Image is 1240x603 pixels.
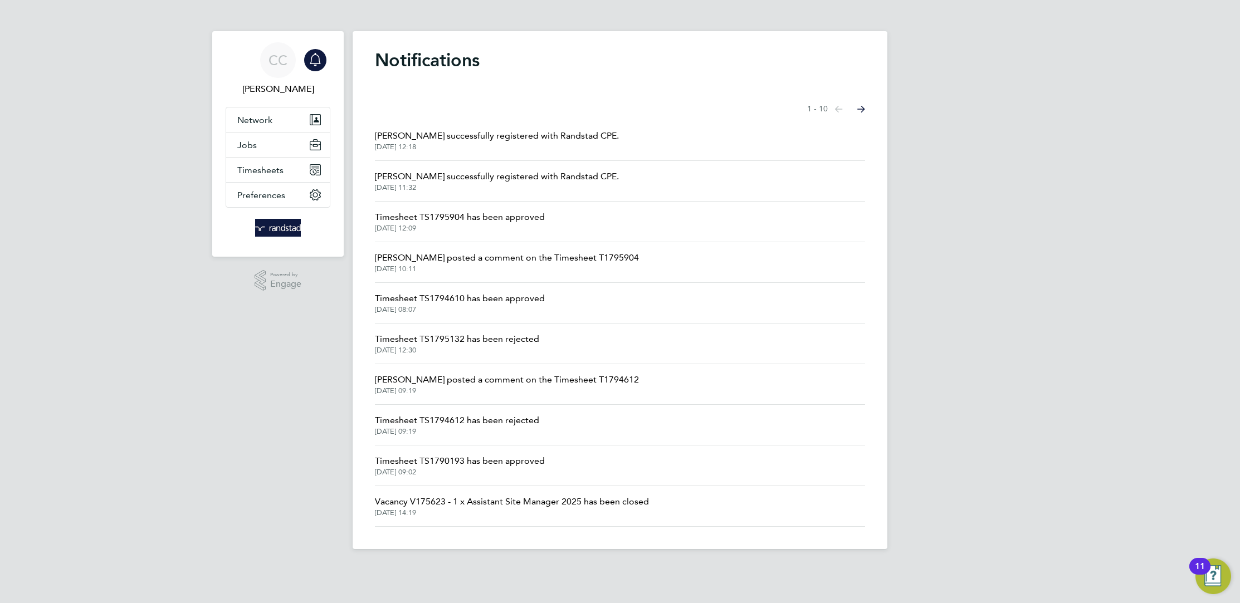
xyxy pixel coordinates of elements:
[375,170,619,183] span: [PERSON_NAME] successfully registered with Randstad CPE.
[226,219,330,237] a: Go to home page
[226,82,330,96] span: Corbon Clarke-Selby
[375,129,619,151] a: [PERSON_NAME] successfully registered with Randstad CPE.[DATE] 12:18
[375,373,639,395] a: [PERSON_NAME] posted a comment on the Timesheet T1794612[DATE] 09:19
[375,468,545,477] span: [DATE] 09:02
[212,31,344,257] nav: Main navigation
[375,224,545,233] span: [DATE] 12:09
[375,346,539,355] span: [DATE] 12:30
[375,454,545,468] span: Timesheet TS1790193 has been approved
[375,495,649,508] span: Vacancy V175623 - 1 x Assistant Site Manager 2025 has been closed
[375,264,639,273] span: [DATE] 10:11
[375,427,539,436] span: [DATE] 09:19
[237,165,284,175] span: Timesheets
[375,414,539,427] span: Timesheet TS1794612 has been rejected
[807,98,865,120] nav: Select page of notifications list
[237,140,257,150] span: Jobs
[226,107,330,132] button: Network
[375,292,545,305] span: Timesheet TS1794610 has been approved
[226,133,330,157] button: Jobs
[255,219,301,237] img: randstad-logo-retina.png
[375,332,539,346] span: Timesheet TS1795132 has been rejected
[375,508,649,517] span: [DATE] 14:19
[237,190,285,200] span: Preferences
[1195,566,1205,581] div: 11
[375,210,545,224] span: Timesheet TS1795904 has been approved
[375,129,619,143] span: [PERSON_NAME] successfully registered with Randstad CPE.
[226,183,330,207] button: Preferences
[226,158,330,182] button: Timesheets
[375,143,619,151] span: [DATE] 12:18
[375,183,619,192] span: [DATE] 11:32
[375,170,619,192] a: [PERSON_NAME] successfully registered with Randstad CPE.[DATE] 11:32
[226,42,330,96] a: CC[PERSON_NAME]
[375,49,865,71] h1: Notifications
[375,495,649,517] a: Vacancy V175623 - 1 x Assistant Site Manager 2025 has been closed[DATE] 14:19
[807,104,828,115] span: 1 - 10
[237,115,272,125] span: Network
[375,251,639,264] span: [PERSON_NAME] posted a comment on the Timesheet T1795904
[375,454,545,477] a: Timesheet TS1790193 has been approved[DATE] 09:02
[270,280,301,289] span: Engage
[375,386,639,395] span: [DATE] 09:19
[270,270,301,280] span: Powered by
[375,305,545,314] span: [DATE] 08:07
[375,332,539,355] a: Timesheet TS1795132 has been rejected[DATE] 12:30
[375,292,545,314] a: Timesheet TS1794610 has been approved[DATE] 08:07
[375,414,539,436] a: Timesheet TS1794612 has been rejected[DATE] 09:19
[268,53,287,67] span: CC
[375,210,545,233] a: Timesheet TS1795904 has been approved[DATE] 12:09
[1195,558,1231,594] button: Open Resource Center, 11 new notifications
[375,251,639,273] a: [PERSON_NAME] posted a comment on the Timesheet T1795904[DATE] 10:11
[375,373,639,386] span: [PERSON_NAME] posted a comment on the Timesheet T1794612
[255,270,302,291] a: Powered byEngage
